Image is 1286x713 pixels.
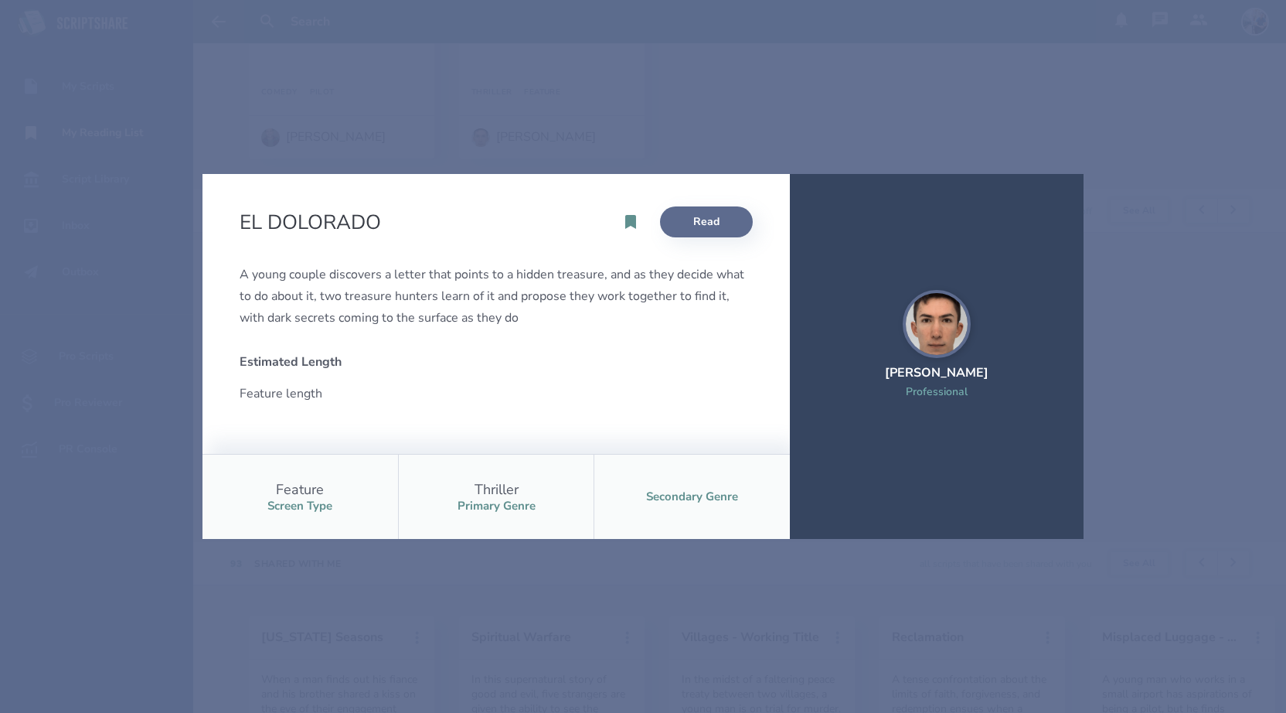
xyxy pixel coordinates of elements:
div: Thriller [475,480,519,499]
h2: EL DOLORADO [240,209,387,236]
div: Feature [276,480,324,499]
img: user_1756948650-crop.jpg [903,290,971,358]
div: [PERSON_NAME] [885,364,988,381]
div: Feature length [240,383,484,404]
div: Estimated Length [240,353,484,370]
a: [PERSON_NAME]Professional [885,290,988,418]
div: Screen Type [267,499,332,513]
div: Professional [885,384,988,399]
a: Read [660,206,753,237]
div: Primary Genre [458,499,536,513]
div: Secondary Genre [646,490,738,504]
div: A young couple discovers a letter that points to a hidden treasure, and as they decide what to do... [240,264,753,329]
